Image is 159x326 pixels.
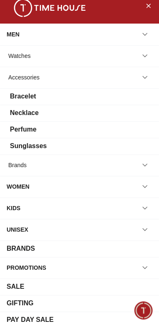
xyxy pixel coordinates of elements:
[10,141,47,151] div: Sunglasses
[42,9,113,17] div: [PERSON_NAME]
[6,164,159,173] div: [PERSON_NAME]
[7,244,35,254] div: BRANDS
[82,240,149,250] span: Nearest Store Locator
[7,282,24,292] div: SALE
[76,238,155,253] div: Nearest Store Locator
[21,221,60,231] span: New Enquiry
[10,125,36,134] div: Perfume
[109,204,130,209] span: 06:15 ص
[75,221,101,231] span: Services
[12,259,70,269] span: Request a callback
[15,219,65,234] div: New Enquiry
[7,179,29,194] div: WOMEN
[8,158,26,173] div: Brands
[80,257,155,272] div: Track your Shipment
[7,257,76,272] div: Request a callback
[7,27,19,42] div: MEN
[23,5,37,19] img: صورة الملف التعريفي لـ Zoe
[111,219,155,234] div: Exchanges
[7,260,46,275] div: PROMOTIONS
[138,4,155,21] em: تصغير
[8,48,31,63] div: Watches
[12,180,125,207] span: Hello! I'm your Time House Watches Support Assistant. How can I assist you [DATE]?
[4,4,21,21] em: رجوع
[10,91,36,101] div: Bracelet
[135,302,153,320] div: Chat Widget
[70,219,106,234] div: Services
[86,259,149,269] span: Track your Shipment
[7,201,20,216] div: KIDS
[8,70,39,85] div: Accessories
[7,222,28,237] div: UNISEX
[7,315,54,325] div: PAY DAY SALE
[116,221,149,231] span: Exchanges
[7,298,34,308] div: GIFTING
[10,108,39,118] div: Necklace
